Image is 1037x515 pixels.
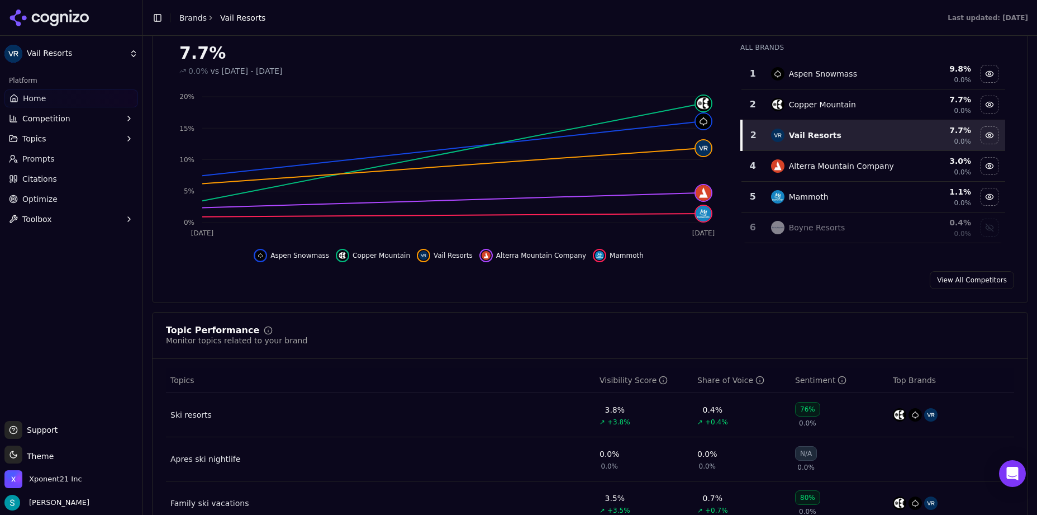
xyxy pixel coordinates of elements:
tspan: 0% [184,219,194,226]
div: Last updated: [DATE] [948,13,1028,22]
div: Share of Voice [697,375,764,386]
tr: 5mammothMammoth1.1%0.0%Hide mammoth data [741,182,1005,212]
th: sentiment [791,368,888,393]
tspan: 20% [179,93,194,101]
button: Open user button [4,495,89,511]
span: +0.7% [705,506,728,515]
button: Hide aspen snowmass data [981,65,998,83]
div: 0.4% [703,404,723,415]
a: View All Competitors [930,271,1014,289]
div: Topic Performance [166,326,259,335]
div: Visibility Score [600,375,668,386]
span: 0.0% [954,229,972,238]
div: Copper Mountain [789,99,856,110]
div: 80% [795,490,820,505]
div: 0.0% [697,448,717,460]
tspan: 5% [184,187,194,195]
div: 2 [746,98,760,111]
span: Competition [22,113,70,124]
img: mammoth [771,190,784,204]
img: aspen snowmass [256,251,265,260]
img: mammoth [595,251,604,260]
button: Hide alterra mountain company data [479,249,586,262]
div: Monitor topics related to your brand [166,335,307,346]
a: Brands [179,13,207,22]
img: boyne resorts [771,221,784,234]
nav: breadcrumb [179,12,265,23]
span: [PERSON_NAME] [25,498,89,508]
div: 7.7 % [903,94,971,105]
tr: 4alterra mountain companyAlterra Mountain Company3.0%0.0%Hide alterra mountain company data [741,151,1005,182]
tspan: [DATE] [692,229,715,237]
button: Open organization switcher [4,470,82,488]
span: 0.0% [797,463,815,472]
span: +3.5% [607,506,630,515]
img: aspen snowmass [771,67,784,81]
div: Mammoth [789,191,829,202]
button: Competition [4,110,138,127]
div: 4 [746,159,760,173]
span: Xponent21 Inc [29,474,82,484]
span: Citations [22,173,57,185]
a: Home [4,89,138,107]
a: Citations [4,170,138,188]
a: Ski resorts [170,409,212,420]
span: Vail Resorts [220,12,265,23]
span: 0.0% [954,168,972,177]
tr: 2copper mountainCopper Mountain7.7%0.0%Hide copper mountain data [741,89,1005,120]
a: Apres ski nightlife [170,453,240,465]
span: Mammoth [610,251,644,260]
div: Open Intercom Messenger [999,460,1026,487]
div: 76% [795,402,820,417]
span: Copper Mountain [353,251,410,260]
img: copper mountain [893,497,906,510]
button: Toolbox [4,210,138,228]
span: 0.0% [799,419,816,428]
button: Hide copper mountain data [981,96,998,114]
button: Hide copper mountain data [336,249,410,262]
button: Hide mammoth data [981,188,998,206]
div: 9.8 % [903,63,971,74]
img: alterra mountain company [482,251,491,260]
img: aspen snowmass [908,408,922,422]
span: Home [23,93,46,104]
img: copper mountain [696,96,711,111]
img: copper mountain [338,251,347,260]
tr: 2vail resortsVail Resorts7.7%0.0%Hide vail resorts data [741,120,1005,151]
button: Hide mammoth data [593,249,644,262]
div: 5 [746,190,760,204]
span: 0.0% [188,65,208,77]
button: Hide aspen snowmass data [254,249,329,262]
div: 7.7 % [903,125,971,136]
span: 0.0% [699,462,716,471]
div: 3.5% [605,493,625,504]
span: Aspen Snowmass [270,251,329,260]
div: 2 [747,129,760,142]
span: 0.0% [601,462,619,471]
img: aspen snowmass [696,114,711,129]
span: vs [DATE] - [DATE] [211,65,283,77]
button: Show boyne resorts data [981,219,998,237]
img: vail resorts [696,140,711,156]
span: Topics [22,133,46,144]
div: Alterra Mountain Company [789,160,894,172]
div: 0.7% [703,493,723,504]
span: ↗ [697,506,703,515]
button: Hide vail resorts data [417,249,473,262]
span: ↗ [697,418,703,427]
span: +3.8% [607,418,630,427]
div: N/A [795,446,817,461]
div: 1 [746,67,760,81]
span: Theme [22,452,54,461]
div: Data table [740,59,1005,243]
div: Aspen Snowmass [789,68,857,79]
img: alterra mountain company [696,185,711,201]
div: 0.0% [600,448,620,460]
tr: 6boyne resortsBoyne Resorts0.4%0.0%Show boyne resorts data [741,212,1005,243]
tspan: [DATE] [191,229,214,237]
img: copper mountain [893,408,906,422]
span: Top Brands [893,375,936,386]
span: Alterra Mountain Company [496,251,586,260]
div: 3.8% [605,404,625,415]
